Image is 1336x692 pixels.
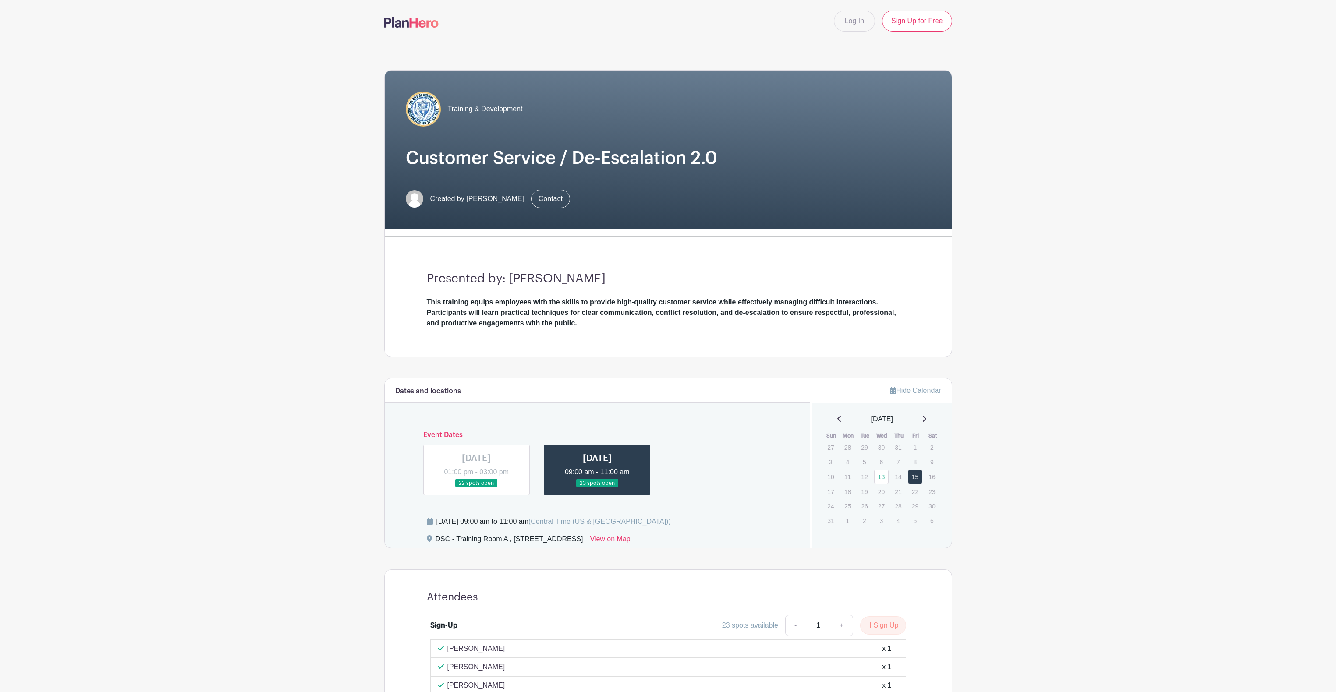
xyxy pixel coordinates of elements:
[925,470,939,484] p: 16
[908,514,922,527] p: 5
[874,514,889,527] p: 3
[857,485,872,498] p: 19
[908,455,922,469] p: 8
[882,662,891,672] div: x 1
[823,431,840,440] th: Sun
[427,298,896,327] strong: This training equips employees with the skills to provide high-quality customer service while eff...
[874,499,889,513] p: 27
[406,190,423,208] img: default-ce2991bfa6775e67f084385cd625a349d9dcbb7a52a09fb2fda1e96e2d18dcdb.png
[874,470,889,484] a: 13
[908,441,922,454] p: 1
[448,104,523,114] span: Training & Development
[823,499,838,513] p: 24
[857,470,872,484] p: 12
[925,455,939,469] p: 9
[840,485,855,498] p: 18
[427,272,910,286] h3: Presented by: [PERSON_NAME]
[857,431,874,440] th: Tue
[891,499,905,513] p: 28
[871,414,893,424] span: [DATE]
[427,591,478,604] h4: Attendees
[882,680,891,691] div: x 1
[925,499,939,513] p: 30
[925,441,939,454] p: 2
[891,485,905,498] p: 21
[882,11,952,32] a: Sign Up for Free
[430,620,457,631] div: Sign-Up
[416,431,779,439] h6: Event Dates
[874,485,889,498] p: 20
[406,92,441,127] img: COA%20logo%20(2).jpg
[857,441,872,454] p: 29
[907,431,925,440] th: Fri
[823,485,838,498] p: 17
[874,441,889,454] p: 30
[436,534,583,548] div: DSC - Training Room A , [STREET_ADDRESS]
[840,514,855,527] p: 1
[590,534,631,548] a: View on Map
[890,387,941,394] a: Hide Calendar
[891,455,905,469] p: 7
[891,514,905,527] p: 4
[384,17,439,28] img: logo-507f7623f17ff9eddc593b1ce0a138ce2505c220e1c5a4e2b4648c50719b7d32.svg
[891,441,905,454] p: 31
[882,643,891,654] div: x 1
[722,620,778,631] div: 23 spots available
[395,387,461,395] h6: Dates and locations
[406,148,931,169] h1: Customer Service / De-Escalation 2.0
[447,662,505,672] p: [PERSON_NAME]
[447,643,505,654] p: [PERSON_NAME]
[840,431,857,440] th: Mon
[430,194,524,204] span: Created by [PERSON_NAME]
[908,470,922,484] a: 15
[874,455,889,469] p: 6
[840,470,855,484] p: 11
[840,455,855,469] p: 4
[436,516,671,527] div: [DATE] 09:00 am to 11:00 am
[860,616,906,635] button: Sign Up
[890,431,907,440] th: Thu
[831,615,853,636] a: +
[823,470,838,484] p: 10
[924,431,941,440] th: Sat
[823,514,838,527] p: 31
[857,499,872,513] p: 26
[908,499,922,513] p: 29
[908,485,922,498] p: 22
[857,455,872,469] p: 5
[840,441,855,454] p: 28
[528,518,671,525] span: (Central Time (US & [GEOGRAPHIC_DATA]))
[823,455,838,469] p: 3
[447,680,505,691] p: [PERSON_NAME]
[840,499,855,513] p: 25
[785,615,805,636] a: -
[925,485,939,498] p: 23
[891,470,905,484] p: 14
[874,431,891,440] th: Wed
[925,514,939,527] p: 6
[531,190,570,208] a: Contact
[857,514,872,527] p: 2
[823,441,838,454] p: 27
[834,11,875,32] a: Log In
